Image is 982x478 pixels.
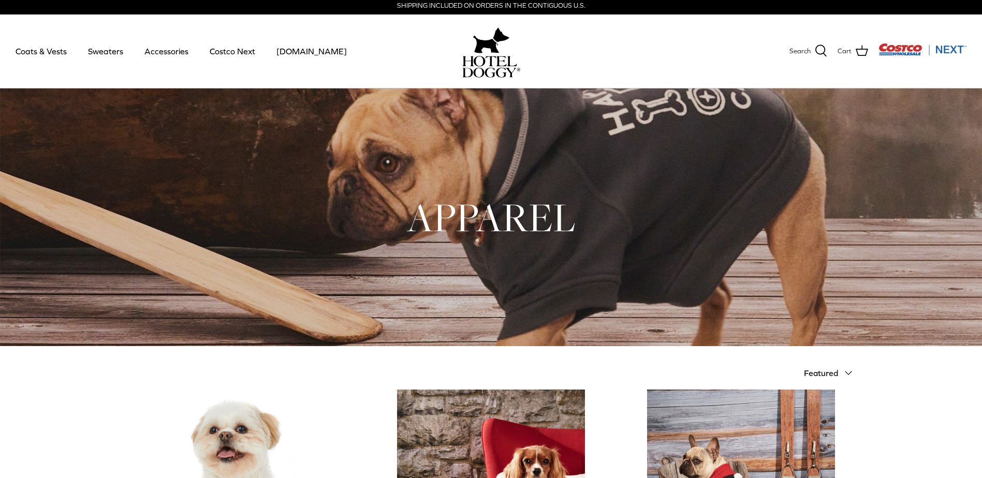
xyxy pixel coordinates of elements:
span: Cart [838,46,852,57]
h1: APPAREL [124,192,859,243]
a: Accessories [135,34,198,69]
a: Cart [838,44,868,58]
a: Search [789,44,827,58]
a: Sweaters [79,34,133,69]
a: [DOMAIN_NAME] [267,34,356,69]
span: Search [789,46,811,57]
span: Featured [804,368,838,378]
a: hoteldoggy.com hoteldoggycom [462,25,520,78]
img: hoteldoggy.com [473,25,509,56]
img: hoteldoggycom [462,56,520,78]
a: Coats & Vests [6,34,76,69]
button: Featured [804,362,859,384]
img: Costco Next [878,43,966,56]
a: Costco Next [200,34,265,69]
a: Visit Costco Next [878,50,966,57]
